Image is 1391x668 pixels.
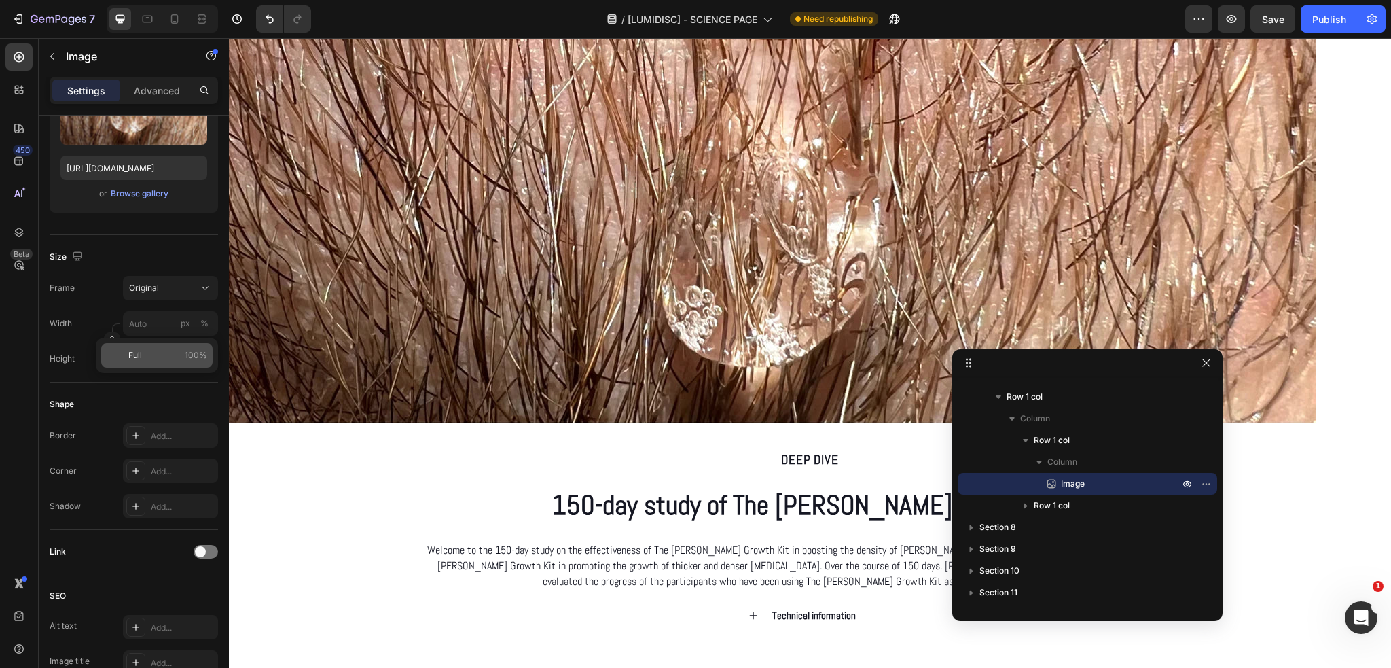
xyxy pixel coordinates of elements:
[50,398,74,410] div: Shape
[1345,601,1377,634] iframe: Intercom live chat
[10,249,33,260] div: Beta
[50,248,86,266] div: Size
[99,186,107,202] span: or
[979,521,1016,534] span: Section 8
[200,317,209,330] div: %
[1301,5,1358,33] button: Publish
[979,564,1019,578] span: Section 10
[50,317,72,330] label: Width
[151,622,215,634] div: Add...
[229,38,1391,668] iframe: Design area
[196,315,213,332] button: px
[151,430,215,442] div: Add...
[89,11,95,27] p: 7
[1020,412,1050,425] span: Column
[110,187,169,200] button: Browse gallery
[181,317,190,330] div: px
[621,12,625,27] span: /
[13,145,33,156] div: 450
[66,48,181,65] p: Image
[628,12,757,27] span: [LUMIDISC] - SCIENCE PAGE
[50,546,66,558] div: Link
[1262,14,1284,25] span: Save
[979,542,1016,556] span: Section 9
[50,353,75,365] label: Height
[134,84,180,98] p: Advanced
[543,568,627,586] p: Technical information
[67,84,105,98] p: Settings
[1034,499,1070,512] span: Row 1 col
[5,5,101,33] button: 7
[151,465,215,478] div: Add...
[1373,581,1384,592] span: 1
[979,586,1017,599] span: Section 11
[177,315,194,332] button: %
[50,282,75,294] label: Frame
[50,590,66,602] div: SEO
[1007,390,1043,404] span: Row 1 col
[1034,434,1070,447] span: Row 1 col
[123,276,218,300] button: Original
[256,5,311,33] div: Undo/Redo
[1312,12,1346,27] div: Publish
[123,311,218,336] input: px%
[151,501,215,513] div: Add...
[50,465,77,477] div: Corner
[1047,455,1077,469] span: Column
[50,429,76,442] div: Border
[1061,477,1085,491] span: Image
[60,156,207,180] input: https://example.com/image.jpg
[50,620,77,632] div: Alt text
[50,655,90,667] div: Image title
[128,349,142,362] span: Full
[1250,5,1295,33] button: Save
[50,500,81,512] div: Shadow
[803,13,873,25] span: Need republishing
[129,282,159,294] span: Original
[185,349,207,362] span: 100%
[111,188,168,200] div: Browse gallery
